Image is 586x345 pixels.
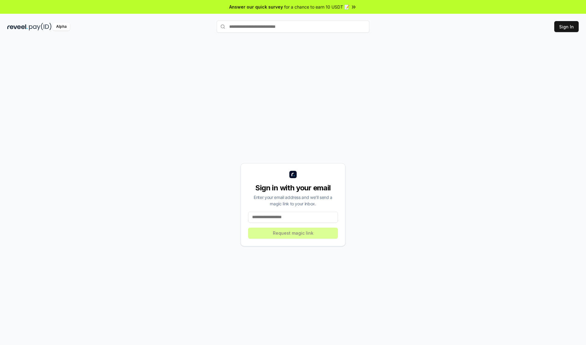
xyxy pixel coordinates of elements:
img: logo_small [289,171,297,178]
div: Alpha [53,23,70,31]
div: Enter your email address and we’ll send a magic link to your inbox. [248,194,338,207]
img: pay_id [29,23,52,31]
img: reveel_dark [7,23,28,31]
span: for a chance to earn 10 USDT 📝 [284,4,349,10]
span: Answer our quick survey [229,4,283,10]
div: Sign in with your email [248,183,338,193]
button: Sign In [554,21,579,32]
